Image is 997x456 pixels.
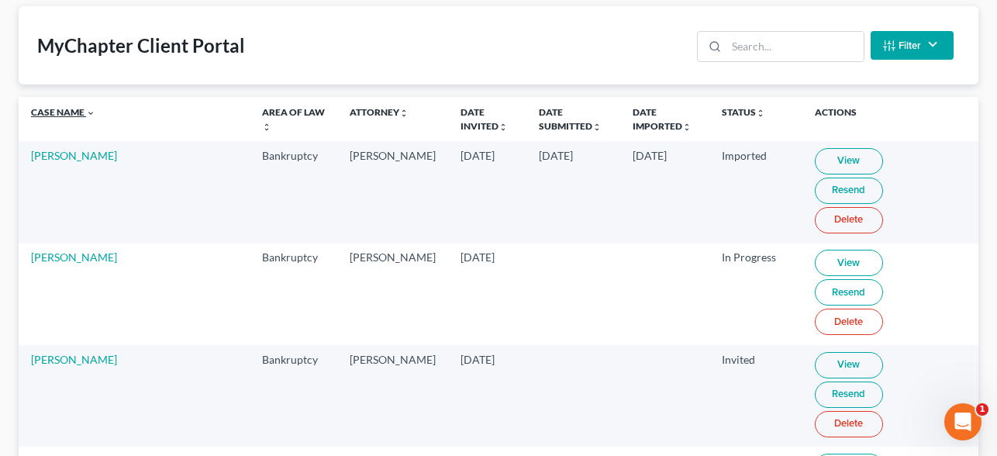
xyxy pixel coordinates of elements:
td: Bankruptcy [250,141,337,243]
i: unfold_more [498,123,508,132]
span: [DATE] [461,149,495,162]
a: View [815,352,883,378]
span: 1 [976,403,988,416]
a: Delete [815,411,883,437]
i: expand_more [86,109,95,118]
input: Search... [726,32,864,61]
span: [DATE] [539,149,573,162]
td: Invited [709,345,802,447]
a: [PERSON_NAME] [31,353,117,366]
i: unfold_more [682,123,692,132]
a: Resend [815,178,883,204]
a: Resend [815,279,883,306]
span: [DATE] [461,353,495,366]
a: Case Name expand_more [31,106,95,118]
i: unfold_more [592,123,602,132]
div: MyChapter Client Portal [37,33,245,58]
td: [PERSON_NAME] [337,141,448,243]
a: Date Submittedunfold_more [539,106,602,131]
td: Imported [709,141,802,243]
th: Actions [802,97,978,141]
a: Statusunfold_more [722,106,765,118]
td: [PERSON_NAME] [337,244,448,345]
i: unfold_more [262,123,271,132]
td: Bankruptcy [250,244,337,345]
a: Delete [815,207,883,233]
i: unfold_more [756,109,765,118]
a: [PERSON_NAME] [31,149,117,162]
a: View [815,250,883,276]
td: Bankruptcy [250,345,337,447]
a: Date Invitedunfold_more [461,106,508,131]
td: [PERSON_NAME] [337,345,448,447]
button: Filter [871,31,954,60]
span: [DATE] [461,250,495,264]
a: Date Importedunfold_more [633,106,692,131]
a: Area of Lawunfold_more [262,106,325,131]
td: In Progress [709,244,802,345]
iframe: Intercom live chat [944,403,981,440]
a: [PERSON_NAME] [31,250,117,264]
a: Delete [815,309,883,335]
span: [DATE] [633,149,667,162]
a: View [815,148,883,174]
i: unfold_more [399,109,409,118]
a: Resend [815,382,883,408]
a: Attorneyunfold_more [350,106,409,118]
